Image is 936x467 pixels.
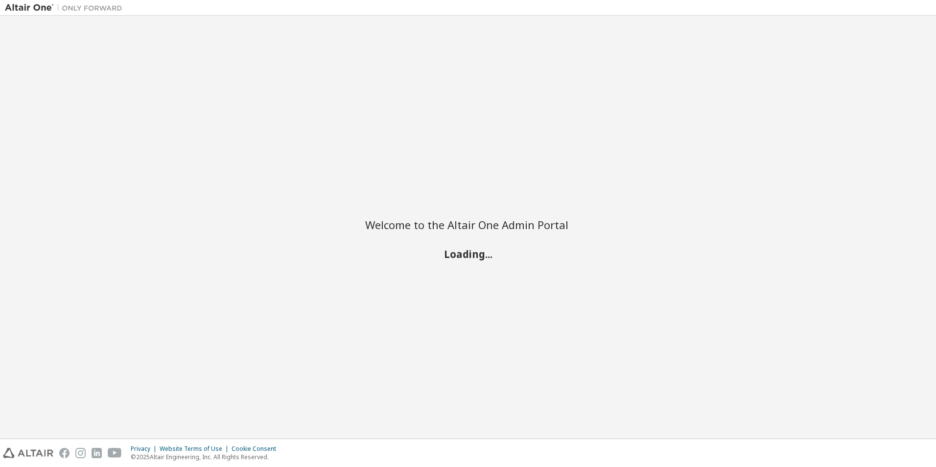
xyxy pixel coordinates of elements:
[131,453,282,461] p: © 2025 Altair Engineering, Inc. All Rights Reserved.
[131,445,160,453] div: Privacy
[3,448,53,458] img: altair_logo.svg
[232,445,282,453] div: Cookie Consent
[160,445,232,453] div: Website Terms of Use
[59,448,70,458] img: facebook.svg
[365,248,571,260] h2: Loading...
[5,3,127,13] img: Altair One
[92,448,102,458] img: linkedin.svg
[108,448,122,458] img: youtube.svg
[365,218,571,232] h2: Welcome to the Altair One Admin Portal
[75,448,86,458] img: instagram.svg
